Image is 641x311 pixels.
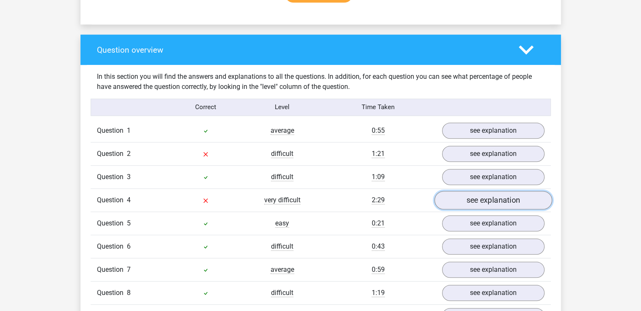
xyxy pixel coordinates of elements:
span: 1:09 [372,173,385,181]
span: 5 [127,219,131,227]
span: 1:19 [372,289,385,297]
a: see explanation [442,285,544,301]
span: 4 [127,196,131,204]
span: 2 [127,150,131,158]
span: 3 [127,173,131,181]
span: Question [97,288,127,298]
span: difficult [271,242,293,251]
span: Question [97,218,127,228]
span: average [271,265,294,274]
span: easy [275,219,289,228]
div: Correct [167,102,244,112]
a: see explanation [442,239,544,255]
a: see explanation [442,215,544,231]
span: Question [97,126,127,136]
span: 6 [127,242,131,250]
a: see explanation [442,262,544,278]
span: very difficult [264,196,300,204]
a: see explanation [442,146,544,162]
h4: Question overview [97,45,506,55]
span: difficult [271,150,293,158]
div: Level [244,102,321,112]
span: 2:29 [372,196,385,204]
span: Question [97,195,127,205]
span: 0:59 [372,265,385,274]
span: 1:21 [372,150,385,158]
a: see explanation [442,169,544,185]
span: Question [97,149,127,159]
span: difficult [271,173,293,181]
span: Question [97,241,127,252]
span: average [271,126,294,135]
span: 7 [127,265,131,273]
span: 8 [127,289,131,297]
div: In this section you will find the answers and explanations to all the questions. In addition, for... [91,72,551,92]
span: difficult [271,289,293,297]
span: 1 [127,126,131,134]
a: see explanation [434,191,552,209]
span: Question [97,265,127,275]
div: Time Taken [320,102,435,112]
span: 0:43 [372,242,385,251]
a: see explanation [442,123,544,139]
span: 0:21 [372,219,385,228]
span: Question [97,172,127,182]
span: 0:55 [372,126,385,135]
